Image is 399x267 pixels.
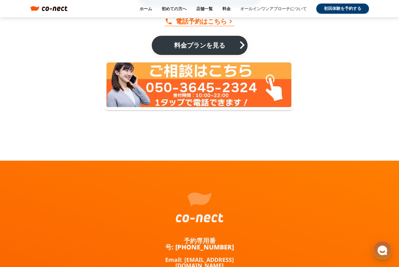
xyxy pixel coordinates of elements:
[240,6,307,11] a: オールインワンアプローチについて
[176,17,227,26] p: 電話予約はこちら
[169,42,230,49] p: 料金プランを見る
[222,6,231,11] a: 料金
[82,202,123,218] a: 設定
[140,6,152,11] a: ホーム
[162,6,187,11] a: 初めての方へ
[196,6,213,11] a: 店舗一覧
[165,18,173,25] i: phone
[42,202,82,218] a: チャット
[55,212,70,217] span: チャット
[316,4,369,14] a: 初回体験を予約する
[2,202,42,218] a: ホーム
[238,40,246,50] i: keyboard_arrow_right
[152,36,248,55] a: 料金プランを見るkeyboard_arrow_right
[16,212,28,217] span: ホーム
[99,212,106,217] span: 設定
[152,238,248,250] a: 予約専用番号: [PHONE_NUMBER]
[165,17,234,26] a: phone電話予約はこちらkeyboard_arrow_right
[227,18,234,25] i: keyboard_arrow_right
